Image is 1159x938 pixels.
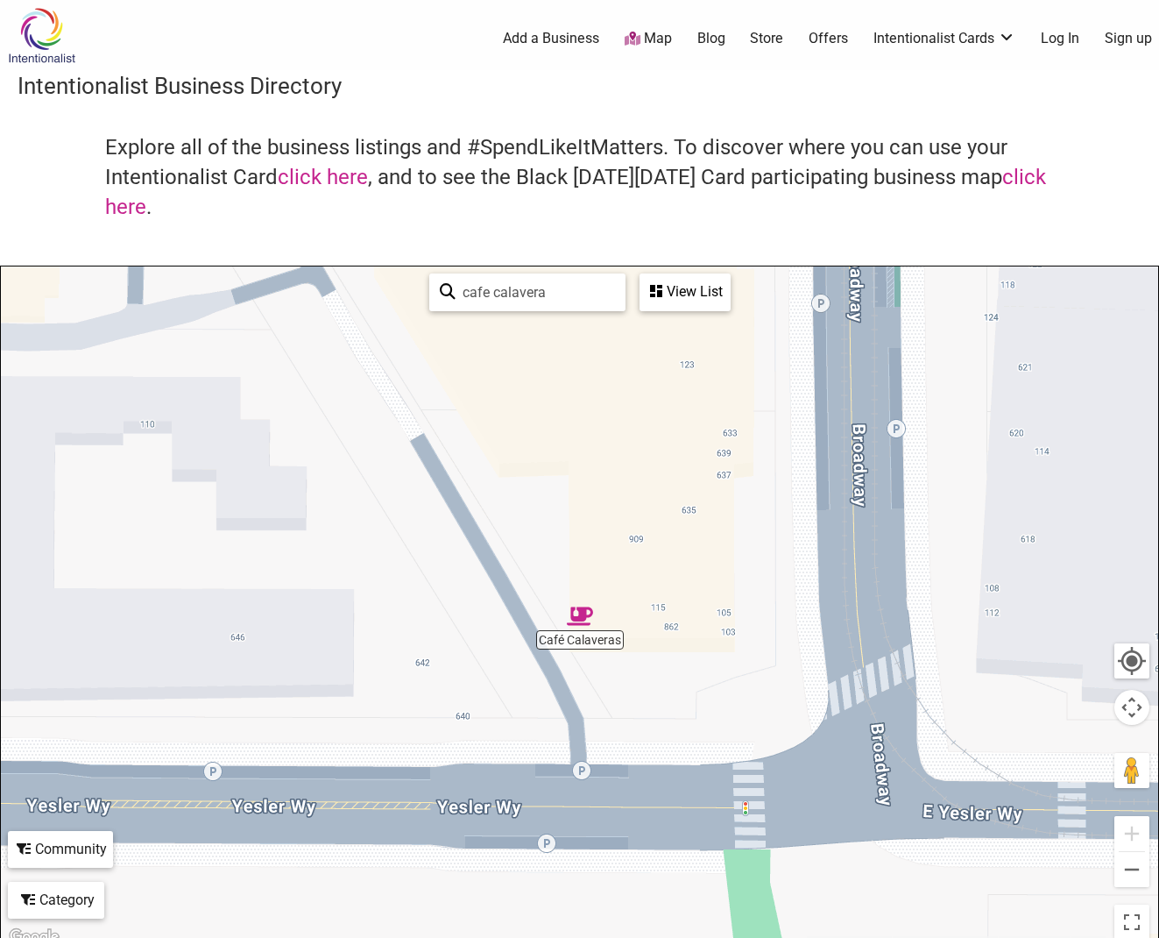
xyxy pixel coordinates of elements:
[1114,690,1149,725] button: Map camera controls
[873,29,1015,48] a: Intentionalist Cards
[625,29,672,49] a: Map
[456,275,615,309] input: Type to find and filter...
[1041,29,1079,48] a: Log In
[105,133,1054,222] h4: Explore all of the business listings and #SpendLikeItMatters. To discover where you can use your ...
[809,29,848,48] a: Offers
[503,29,599,48] a: Add a Business
[8,882,104,919] div: Filter by category
[105,165,1046,219] a: click here
[750,29,783,48] a: Store
[567,603,593,629] div: Café Calaveras
[1114,643,1149,679] button: Your Location
[10,833,111,866] div: Community
[1114,852,1149,887] button: Zoom out
[429,274,625,311] div: Type to search and filter
[1114,816,1149,851] button: Zoom in
[278,165,368,189] a: click here
[641,275,729,309] div: View List
[697,29,725,48] a: Blog
[640,274,731,311] div: See a list of the visible businesses
[10,884,102,917] div: Category
[18,70,1141,102] h3: Intentionalist Business Directory
[1114,753,1149,788] button: Drag Pegman onto the map to open Street View
[8,831,113,868] div: Filter by Community
[1105,29,1152,48] a: Sign up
